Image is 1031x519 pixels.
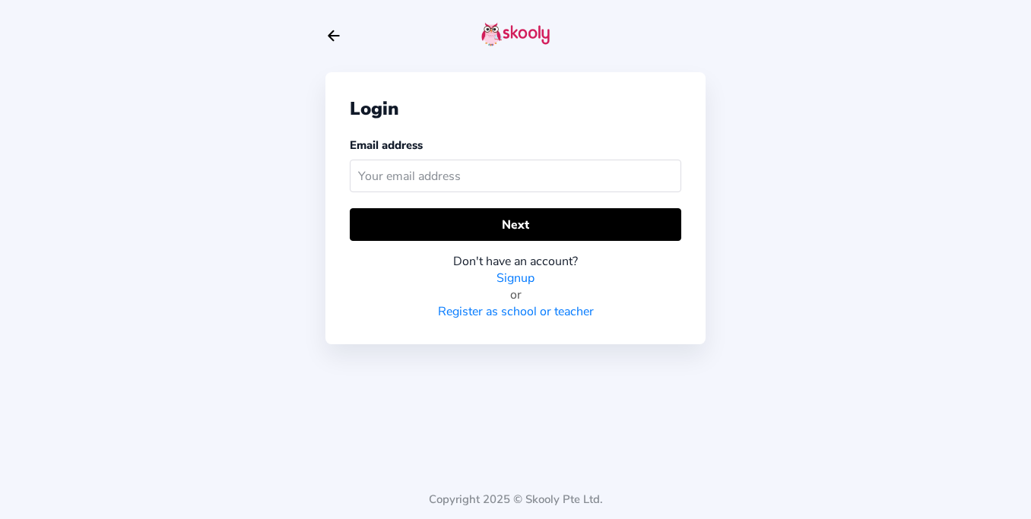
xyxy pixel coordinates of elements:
[325,27,342,44] button: arrow back outline
[350,160,681,192] input: Your email address
[350,208,681,241] button: Next
[481,22,550,46] img: skooly-logo.png
[350,286,681,303] div: or
[496,270,535,286] a: Signup
[438,303,594,320] a: Register as school or teacher
[350,138,423,153] label: Email address
[350,253,681,270] div: Don't have an account?
[350,97,681,121] div: Login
